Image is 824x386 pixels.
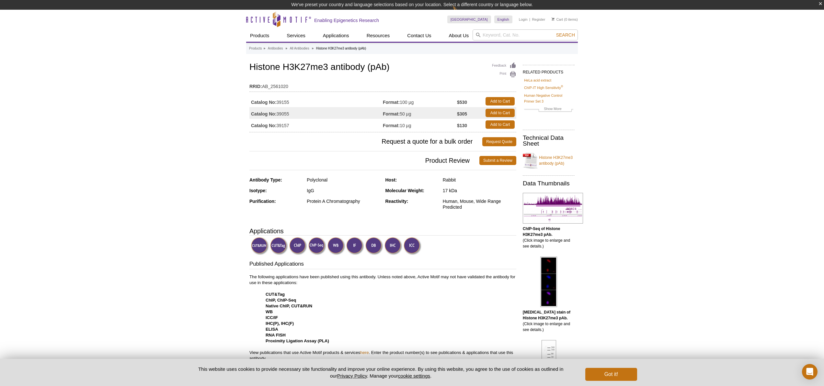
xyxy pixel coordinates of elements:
[523,135,575,147] h2: Technical Data Sheet
[486,109,515,117] a: Add to Cart
[556,32,575,38] span: Search
[404,237,421,255] img: Immunocytochemistry Validated
[452,5,470,20] img: Change Here
[308,237,326,255] img: ChIP-Seq Validated
[307,198,380,204] div: Protein A Chromatography
[266,292,285,297] strong: CUT&Tag
[383,99,400,105] strong: Format:
[532,17,545,22] a: Register
[457,111,467,117] strong: $305
[266,303,312,308] strong: Native ChIP, CUT&RUN
[187,366,575,379] p: This website uses cookies to provide necessary site functionality and improve your online experie...
[290,46,309,51] a: All Antibodies
[251,237,269,255] img: CUT&RUN Validated
[363,29,394,42] a: Resources
[268,46,283,51] a: Antibodies
[492,71,516,78] a: Print
[266,327,278,332] strong: ELISA
[473,29,578,40] input: Keyword, Cat. No.
[251,123,277,128] strong: Catalog No:
[266,333,286,337] strong: RNA FISH
[283,29,309,42] a: Services
[249,199,276,204] strong: Purification:
[249,137,482,146] span: Request a quote for a bulk order
[524,106,573,113] a: Show More
[249,156,479,165] span: Product Review
[249,226,516,236] h3: Applications
[249,177,282,182] strong: Antibody Type:
[523,310,570,320] b: [MEDICAL_DATA] stain of Histone H3K27me3 pAb.
[314,17,379,23] h2: Enabling Epigenetics Research
[346,237,364,255] img: Immunofluorescence Validated
[249,260,516,269] h3: Published Applications
[523,65,575,76] h2: RELATED PRODUCTS
[445,29,473,42] a: About Us
[554,32,577,38] button: Search
[802,364,818,380] div: Open Intercom Messenger
[524,93,573,104] a: Human Negative Control Primer Set 3
[312,47,314,50] li: »
[246,29,273,42] a: Products
[249,46,262,51] a: Products
[523,226,575,249] p: (Click image to enlarge and see details.)
[266,309,273,314] strong: WB
[385,199,408,204] strong: Reactivity:
[383,107,457,119] td: 50 µg
[327,237,345,255] img: Western Blot Validated
[523,151,575,170] a: Histone H3K27me3 antibody (pAb)
[561,85,563,88] sup: ®
[529,16,530,23] li: |
[383,111,400,117] strong: Format:
[316,47,366,50] li: Histone H3K27me3 antibody (pAb)
[457,123,467,128] strong: $130
[552,17,563,22] a: Cart
[443,198,516,210] div: Human, Mouse, Wide Range Predicted
[289,237,307,255] img: ChIP Validated
[443,177,516,183] div: Rabbit
[285,47,287,50] li: »
[398,373,430,379] button: cookie settings
[540,257,557,307] img: Histone H3K27me3 antibody (pAb) tested by immunofluorescence.
[403,29,435,42] a: Contact Us
[385,177,397,182] strong: Host:
[523,181,575,186] h2: Data Thumbnails
[482,137,516,146] a: Request Quote
[319,29,353,42] a: Applications
[365,237,383,255] img: Dot Blot Validated
[307,188,380,193] div: IgG
[251,111,277,117] strong: Catalog No:
[383,95,457,107] td: 100 µg
[337,373,367,379] a: Privacy Policy
[249,119,383,130] td: 39157
[519,17,528,22] a: Login
[457,99,467,105] strong: $530
[443,188,516,193] div: 17 kDa
[585,368,637,381] button: Got it!
[249,62,516,73] h1: Histone H3K27me3 antibody (pAb)
[385,188,424,193] strong: Molecular Weight:
[249,274,516,361] p: The following applications have been published using this antibody. Unless noted above, Active Mo...
[494,16,512,23] a: English
[447,16,491,23] a: [GEOGRAPHIC_DATA]
[249,107,383,119] td: 39055
[492,62,516,69] a: Feedback
[263,47,265,50] li: »
[307,177,380,183] div: Polyclonal
[249,95,383,107] td: 39155
[524,85,563,91] a: ChIP-IT High Sensitivity®
[383,123,400,128] strong: Format:
[479,156,516,165] a: Submit a Review
[524,77,551,83] a: HeLa acid extract
[249,80,516,90] td: AB_2561020
[251,99,277,105] strong: Catalog No:
[523,226,560,237] b: ChIP-Seq of Histone H3K27me3 pAb.
[249,188,267,193] strong: Isotype:
[266,338,329,343] strong: Proximity Ligation Assay (PLA)
[523,193,583,224] img: Histone H3K27me3 antibody (pAb) tested by ChIP-Seq.
[249,83,262,89] strong: RRID:
[270,237,288,255] img: CUT&Tag Validated
[360,350,369,355] a: here
[266,298,296,303] strong: ChIP, ChIP-Seq
[486,97,515,105] a: Add to Cart
[486,120,515,129] a: Add to Cart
